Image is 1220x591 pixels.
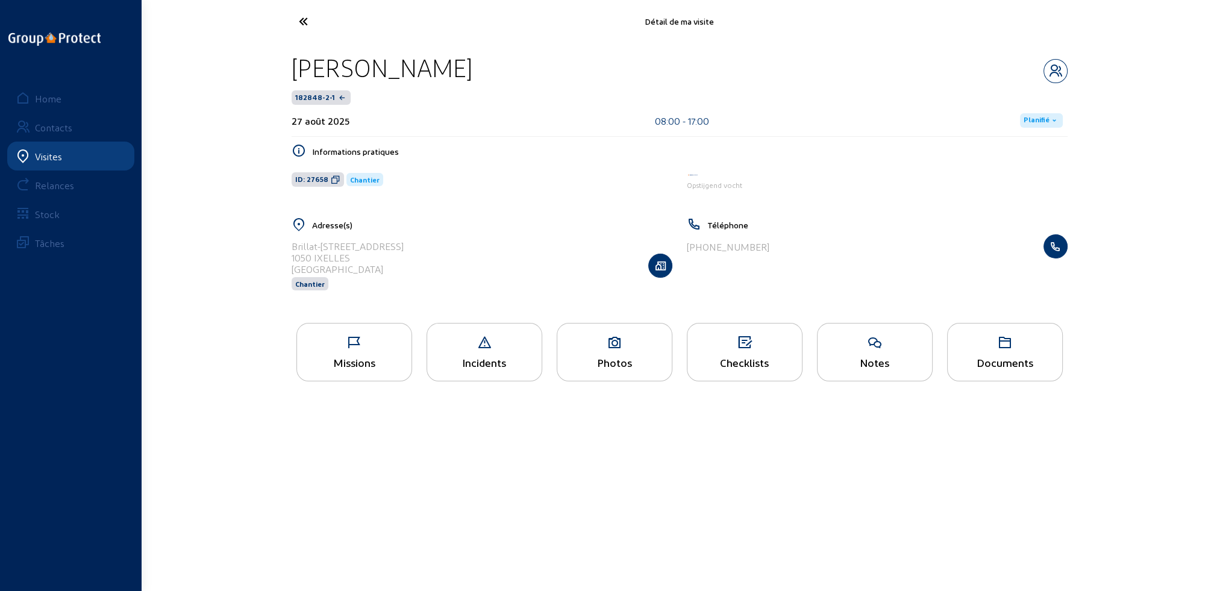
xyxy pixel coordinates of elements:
span: Chantier [350,175,380,184]
span: ID: 27658 [295,175,328,184]
h5: Téléphone [707,220,1068,230]
div: Contacts [35,122,72,133]
a: Visites [7,142,134,170]
a: Home [7,84,134,113]
div: Tâches [35,237,64,249]
div: Incidents [427,356,542,369]
div: Relances [35,180,74,191]
span: Chantier [295,280,325,288]
a: Relances [7,170,134,199]
a: Contacts [7,113,134,142]
div: Missions [297,356,411,369]
div: Checklists [687,356,802,369]
div: [GEOGRAPHIC_DATA] [292,263,404,275]
div: 08:00 - 17:00 [655,115,709,127]
h5: Informations pratiques [312,146,1068,157]
div: Documents [948,356,1062,369]
span: Opstijgend vocht [687,181,742,189]
img: Aqua Protect [687,174,699,177]
div: Détail de ma visite [414,16,945,27]
span: 182848-2-1 [295,93,335,102]
span: Planifié [1024,116,1050,125]
div: Visites [35,151,62,162]
div: Stock [35,208,60,220]
div: 27 août 2025 [292,115,349,127]
div: [PERSON_NAME] [292,52,472,83]
a: Stock [7,199,134,228]
div: 1050 IXELLES [292,252,404,263]
div: Notes [818,356,932,369]
div: Home [35,93,61,104]
div: Photos [557,356,672,369]
div: Brillat-[STREET_ADDRESS] [292,240,404,252]
h5: Adresse(s) [312,220,672,230]
a: Tâches [7,228,134,257]
div: [PHONE_NUMBER] [687,241,769,252]
img: logo-oneline.png [8,33,101,46]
